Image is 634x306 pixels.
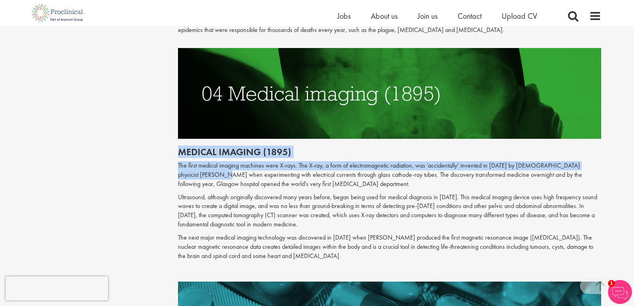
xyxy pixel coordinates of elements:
iframe: reCAPTCHA [6,276,108,300]
h2: Medical imaging (1895) [178,147,601,157]
a: About us [371,11,398,21]
a: Contact [458,11,482,21]
span: 1 [608,280,615,287]
p: The next major medical imaging technology was discovered in [DATE] when [PERSON_NAME] produced th... [178,233,601,261]
a: Jobs [337,11,351,21]
a: Upload CV [502,11,537,21]
p: Ultrasound, although originally discovered many years before, began being used for medical diagno... [178,193,601,229]
p: The first medical imaging machines were X-rays. The X-ray, a form of electromagnetic radiation, w... [178,161,601,189]
img: Chatbot [608,280,632,304]
a: Join us [418,11,438,21]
